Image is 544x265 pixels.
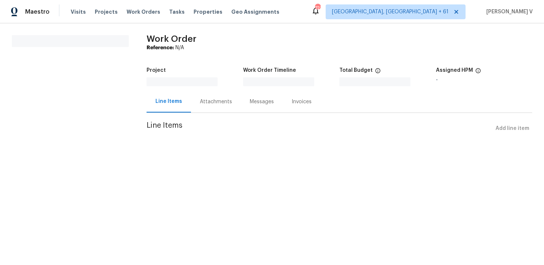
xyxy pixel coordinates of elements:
[147,122,493,135] span: Line Items
[332,8,449,16] span: [GEOGRAPHIC_DATA], [GEOGRAPHIC_DATA] + 61
[292,98,312,105] div: Invoices
[147,44,532,51] div: N/A
[200,98,232,105] div: Attachments
[243,68,296,73] h5: Work Order Timeline
[475,68,481,77] span: The hpm assigned to this work order.
[436,77,533,83] div: -
[315,4,320,12] div: 721
[71,8,86,16] span: Visits
[339,68,373,73] h5: Total Budget
[147,34,197,43] span: Work Order
[127,8,160,16] span: Work Orders
[169,9,185,14] span: Tasks
[250,98,274,105] div: Messages
[483,8,533,16] span: [PERSON_NAME] V
[155,98,182,105] div: Line Items
[147,45,174,50] b: Reference:
[436,68,473,73] h5: Assigned HPM
[231,8,279,16] span: Geo Assignments
[375,68,381,77] span: The total cost of line items that have been proposed by Opendoor. This sum includes line items th...
[25,8,50,16] span: Maestro
[95,8,118,16] span: Projects
[147,68,166,73] h5: Project
[194,8,222,16] span: Properties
